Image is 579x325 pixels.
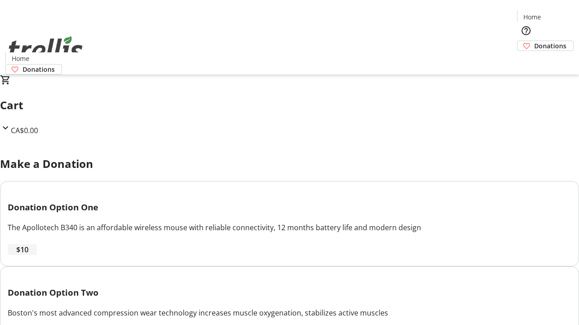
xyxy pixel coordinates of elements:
[517,22,535,40] button: Help
[8,244,37,255] button: $10
[8,201,571,214] h3: Donation Option One
[523,12,541,22] span: Home
[23,65,55,74] span: Donations
[517,41,574,51] a: Donations
[5,26,86,71] img: Orient E2E Organization 07HsHlfNg3's Logo
[534,41,566,51] span: Donations
[8,307,571,318] div: Boston's most advanced compression wear technology increases muscle oxygenation, stabilizes activ...
[12,54,29,63] span: Home
[517,51,535,69] button: Cart
[6,54,35,63] a: Home
[16,244,28,255] span: $10
[5,64,62,74] a: Donations
[11,125,38,135] span: CA$0.00
[517,12,546,22] a: Home
[8,286,571,299] h3: Donation Option Two
[8,222,571,233] div: The Apollotech B340 is an affordable wireless mouse with reliable connectivity, 12 months battery...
